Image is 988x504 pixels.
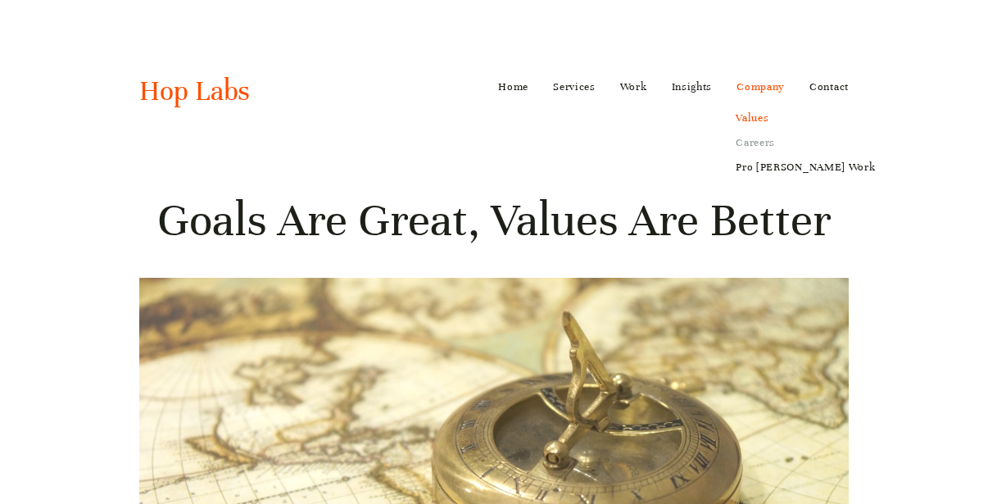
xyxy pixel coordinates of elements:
a: Work [620,74,647,100]
a: Contact [809,74,849,100]
a: Values [724,106,886,130]
a: Services [553,74,596,100]
h1: Goals Are Great, Values Are Better [139,191,849,250]
a: Company [736,74,785,100]
a: Hop Labs [139,74,250,108]
a: Home [498,74,528,100]
a: Careers [724,130,886,155]
a: Insights [672,74,713,100]
a: Pro [PERSON_NAME] Work [724,155,886,179]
